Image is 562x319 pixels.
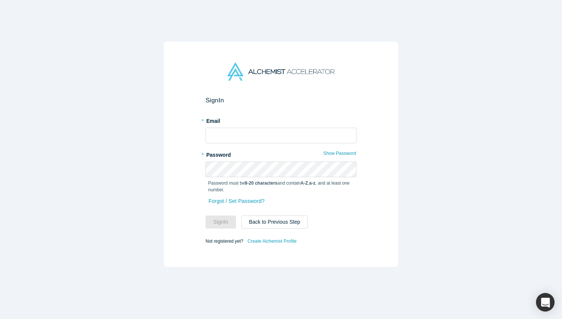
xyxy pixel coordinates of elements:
[301,181,308,186] strong: A-Z
[206,216,236,229] button: SignIn
[227,63,335,81] img: Alchemist Accelerator Logo
[206,239,243,244] span: Not registered yet?
[208,180,354,193] p: Password must be and contain , , and at least one number.
[206,96,356,104] h2: Sign In
[323,149,356,158] button: Show Password
[206,115,356,125] label: Email
[309,181,316,186] strong: a-z
[241,216,308,229] button: Back to Previous Step
[247,236,297,246] a: Create Alchemist Profile
[208,195,265,208] a: Forgot / Set Password?
[206,149,356,159] label: Password
[245,181,278,186] strong: 8-20 characters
